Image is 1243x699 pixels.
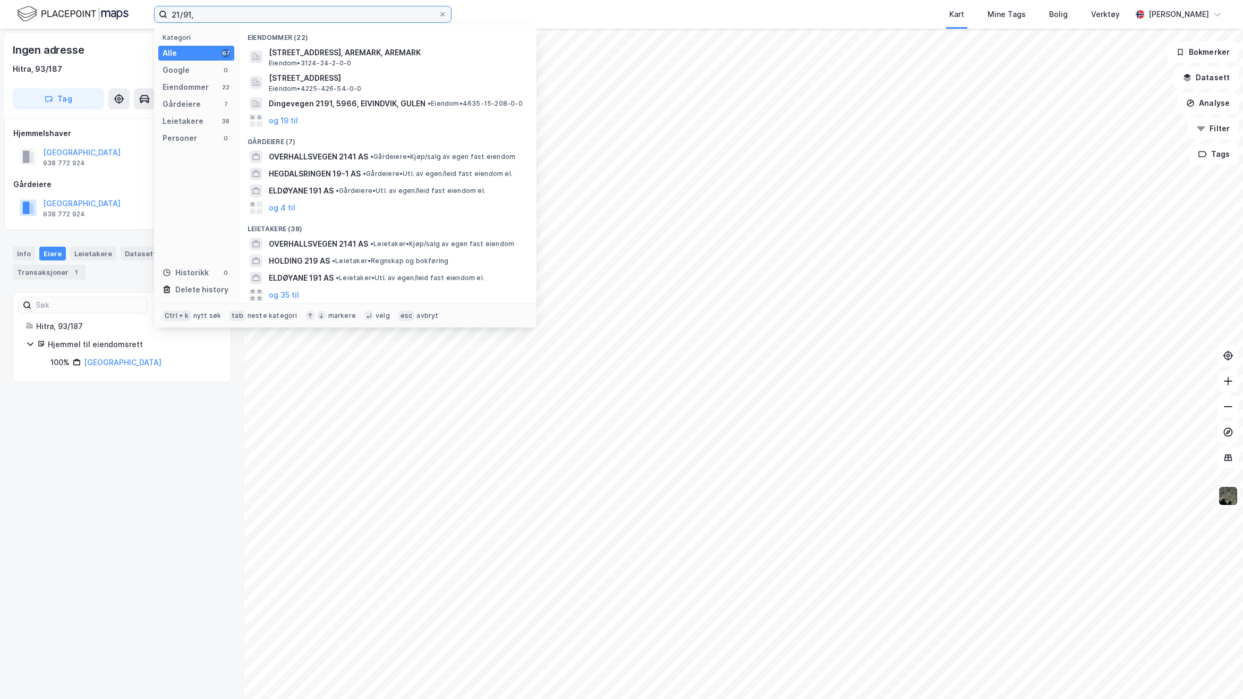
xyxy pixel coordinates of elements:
iframe: Chat Widget [1190,648,1243,699]
div: markere [328,311,356,320]
div: tab [229,310,245,321]
div: Delete history [175,283,228,296]
div: Datasett [121,247,160,260]
div: 67 [222,49,230,57]
div: Eiendommer (22) [239,25,537,44]
button: Datasett [1174,67,1239,88]
span: Gårdeiere • Kjøp/salg av egen fast eiendom [370,153,515,161]
button: og 35 til [269,289,299,301]
span: Leietaker • Regnskap og bokføring [332,257,448,265]
a: [GEOGRAPHIC_DATA] [84,358,161,367]
span: • [370,240,373,248]
span: • [428,99,431,107]
span: Eiendom • 3124-24-2-0-0 [269,59,351,68]
div: Alle [163,47,177,60]
div: Gårdeiere [13,178,231,191]
img: 9k= [1218,486,1238,506]
span: OVERHALLSVEGEN 2141 AS [269,238,368,250]
div: Hjemmelshaver [13,127,231,140]
button: og 4 til [269,201,295,214]
span: Gårdeiere • Utl. av egen/leid fast eiendom el. [336,187,486,195]
span: ELDØYANE 191 AS [269,272,334,284]
div: Verktøy [1091,8,1120,21]
div: Leietakere [163,115,203,128]
div: [PERSON_NAME] [1148,8,1209,21]
span: Eiendom • 4635-15-208-0-0 [428,99,523,108]
div: 938 772 924 [43,210,85,218]
div: neste kategori [248,311,297,320]
button: og 19 til [269,114,298,127]
span: Dingevegen 2191, 5966, EIVINDVIK, GULEN [269,97,425,110]
span: HOLDING 219 AS [269,255,330,267]
button: Analyse [1177,92,1239,114]
button: Bokmerker [1167,41,1239,63]
div: Gårdeiere [163,98,201,111]
span: Leietaker • Utl. av egen/leid fast eiendom el. [336,274,484,282]
button: Tags [1189,144,1239,165]
div: 22 [222,83,230,91]
div: Bolig [1049,8,1068,21]
div: Eiere [39,247,66,260]
span: [STREET_ADDRESS], AREMARK, AREMARK [269,46,524,59]
div: Ingen adresse [13,41,86,58]
div: 0 [222,66,230,74]
div: 1 [71,267,81,277]
div: esc [398,310,415,321]
div: Kontrollprogram for chat [1190,648,1243,699]
span: • [370,153,373,161]
img: logo.f888ab2527a4732fd821a326f86c7f29.svg [17,5,129,23]
span: • [336,187,339,195]
div: nytt søk [193,311,222,320]
span: Leietaker • Kjøp/salg av egen fast eiendom [370,240,514,248]
span: • [336,274,339,282]
div: Leietakere (38) [239,216,537,235]
div: Gårdeiere (7) [239,129,537,148]
div: 7 [222,100,230,108]
div: Kategori [163,33,234,41]
div: Mine Tags [987,8,1026,21]
div: 38 [222,117,230,125]
span: Gårdeiere • Utl. av egen/leid fast eiendom el. [363,170,513,178]
div: Ctrl + k [163,310,191,321]
span: HEGDALSRINGEN 19-1 AS [269,167,361,180]
button: Tag [13,88,104,110]
input: Søk [31,297,148,313]
div: Transaksjoner [13,265,86,280]
div: Historikk [163,266,209,279]
span: OVERHALLSVEGEN 2141 AS [269,150,368,163]
div: 938 772 924 [43,159,85,167]
div: Info [13,247,35,260]
div: Hitra, 93/187 [13,63,62,75]
span: [STREET_ADDRESS] [269,72,524,85]
div: Google [163,64,190,77]
div: velg [376,311,390,320]
div: Personer [163,132,197,145]
button: Filter [1188,118,1239,139]
div: Leietakere [70,247,116,260]
span: • [363,170,366,178]
div: avbryt [416,311,438,320]
span: Eiendom • 4225-426-54-0-0 [269,85,362,93]
input: Søk på adresse, matrikkel, gårdeiere, leietakere eller personer [167,6,438,22]
div: Eiendommer [163,81,209,94]
span: ELDØYANE 191 AS [269,184,334,197]
div: 100% [50,356,70,369]
div: Hitra, 93/187 [36,320,218,333]
div: 0 [222,134,230,142]
div: 0 [222,268,230,277]
div: Kart [949,8,964,21]
span: • [332,257,335,265]
div: Hjemmel til eiendomsrett [48,338,218,351]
